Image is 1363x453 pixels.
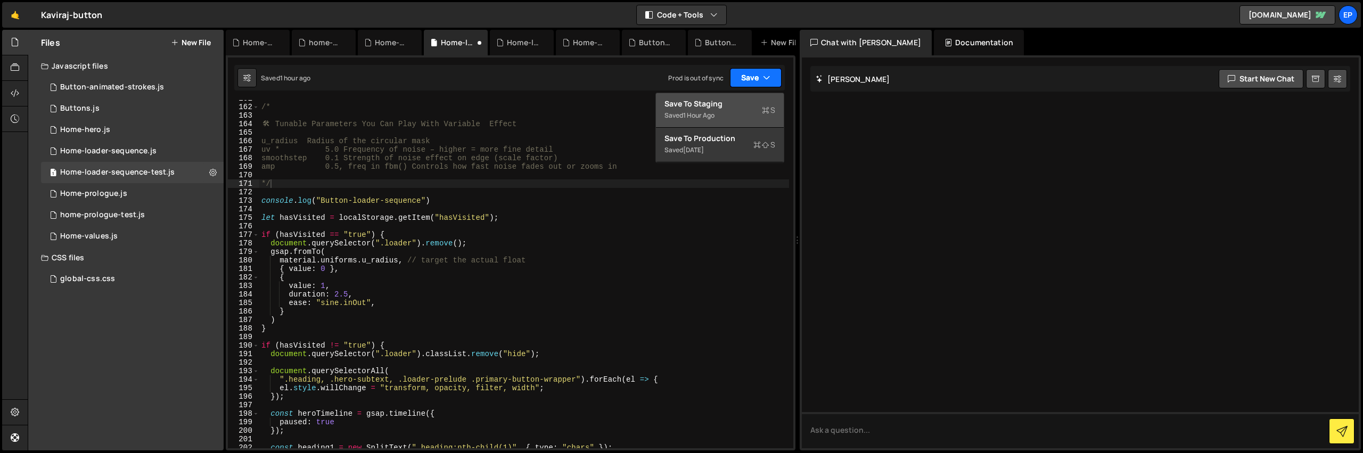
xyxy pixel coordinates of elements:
[507,37,541,48] div: Home-loader-sequence.js
[228,103,259,111] div: 162
[1339,5,1358,24] a: Ep
[60,274,115,284] div: global-css.css
[1219,69,1303,88] button: Start new chat
[762,105,775,116] span: S
[228,111,259,120] div: 163
[664,109,775,122] div: Saved
[228,333,259,341] div: 189
[261,73,310,83] div: Saved
[41,141,224,162] div: 16061/43594.js
[41,37,60,48] h2: Files
[228,239,259,248] div: 178
[573,37,607,48] div: Home-hero.js
[656,128,784,162] button: Save to ProductionS Saved[DATE]
[228,392,259,401] div: 196
[683,145,704,154] div: [DATE]
[228,205,259,213] div: 174
[228,401,259,409] div: 197
[1239,5,1335,24] a: [DOMAIN_NAME]
[228,188,259,196] div: 172
[228,426,259,435] div: 200
[934,30,1024,55] div: Documentation
[228,350,259,358] div: 191
[228,154,259,162] div: 168
[228,171,259,179] div: 170
[50,169,56,178] span: 1
[683,111,715,120] div: 1 hour ago
[60,125,110,135] div: Home-hero.js
[753,139,775,150] span: S
[60,232,118,241] div: Home-values.js
[228,196,259,205] div: 173
[41,268,224,290] div: 16061/43261.css
[41,9,102,21] div: Kaviraj-button
[228,409,259,418] div: 198
[375,37,409,48] div: Home-prologue.js
[60,168,175,177] div: Home-loader-sequence-test.js
[228,213,259,222] div: 175
[730,68,782,87] button: Save
[228,418,259,426] div: 199
[705,37,739,48] div: Button-animated-strokes.js
[28,247,224,268] div: CSS files
[664,144,775,157] div: Saved
[816,74,890,84] h2: [PERSON_NAME]
[664,98,775,109] div: Save to Staging
[28,55,224,77] div: Javascript files
[228,120,259,128] div: 164
[60,104,100,113] div: Buttons.js
[41,98,224,119] div: 16061/43050.js
[228,179,259,188] div: 171
[2,2,28,28] a: 🤙
[228,307,259,316] div: 186
[41,77,224,98] div: 16061/43947.js
[228,273,259,282] div: 182
[228,290,259,299] div: 184
[664,133,775,144] div: Save to Production
[228,367,259,375] div: 193
[637,5,726,24] button: Code + Tools
[60,146,157,156] div: Home-loader-sequence.js
[171,38,211,47] button: New File
[60,83,164,92] div: Button-animated-strokes.js
[60,189,127,199] div: Home-prologue.js
[441,37,475,48] div: Home-loader-sequence-test.js
[60,210,145,220] div: home-prologue-test.js
[228,358,259,367] div: 192
[41,183,224,204] div: 16061/43249.js
[228,248,259,256] div: 179
[228,162,259,171] div: 169
[41,226,224,247] div: 16061/43950.js
[228,265,259,273] div: 181
[228,299,259,307] div: 185
[228,384,259,392] div: 195
[228,341,259,350] div: 190
[656,93,784,128] button: Save to StagingS Saved1 hour ago
[280,73,311,83] div: 1 hour ago
[228,222,259,230] div: 176
[228,145,259,154] div: 167
[228,137,259,145] div: 166
[228,230,259,239] div: 177
[639,37,673,48] div: Buttons.js
[228,128,259,137] div: 165
[800,30,932,55] div: Chat with [PERSON_NAME]
[309,37,343,48] div: home-prologue-test.js
[228,375,259,384] div: 194
[228,443,259,452] div: 202
[668,73,724,83] div: Prod is out of sync
[228,324,259,333] div: 188
[41,119,224,141] div: 16061/43948.js
[243,37,277,48] div: Home-values.js
[228,256,259,265] div: 180
[228,316,259,324] div: 187
[41,162,224,183] div: 16061/44088.js
[41,204,224,226] div: 16061/44087.js
[228,282,259,290] div: 183
[760,37,805,48] div: New File
[228,435,259,443] div: 201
